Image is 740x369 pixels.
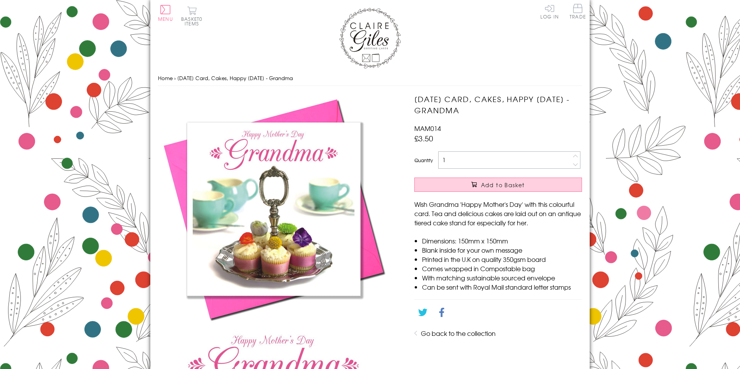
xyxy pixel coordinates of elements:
button: Add to Basket [414,178,582,192]
span: [DATE] Card, Cakes, Happy [DATE] - Grandma [177,74,293,82]
h1: [DATE] Card, Cakes, Happy [DATE] - Grandma [414,94,582,116]
span: Trade [570,4,586,19]
button: Basket0 items [181,6,202,26]
span: Menu [158,15,173,22]
a: Home [158,74,173,82]
span: Add to Basket [481,181,525,189]
span: › [174,74,176,82]
span: £3.50 [414,133,433,144]
span: MAM014 [414,124,441,133]
li: Dimensions: 150mm x 150mm [422,236,582,245]
label: Quantity [414,157,433,164]
button: Menu [158,5,173,21]
img: Mother's Day Card, Cakes, Happy Mother's Day - Grandma [158,94,389,325]
img: Claire Giles Greetings Cards [339,8,401,69]
li: Comes wrapped in Compostable bag [422,264,582,273]
li: Blank inside for your own message [422,245,582,255]
li: Printed in the U.K on quality 350gsm board [422,255,582,264]
nav: breadcrumbs [158,70,582,86]
a: Trade [570,4,586,20]
li: Can be sent with Royal Mail standard letter stamps [422,282,582,292]
span: 0 items [185,15,202,27]
a: Log In [540,4,559,19]
a: Go back to the collection [421,329,496,338]
li: With matching sustainable sourced envelope [422,273,582,282]
p: Wish Grandma 'Happy Mother's Day' with this colourful card. Tea and delicious cakes are laid out ... [414,200,582,227]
